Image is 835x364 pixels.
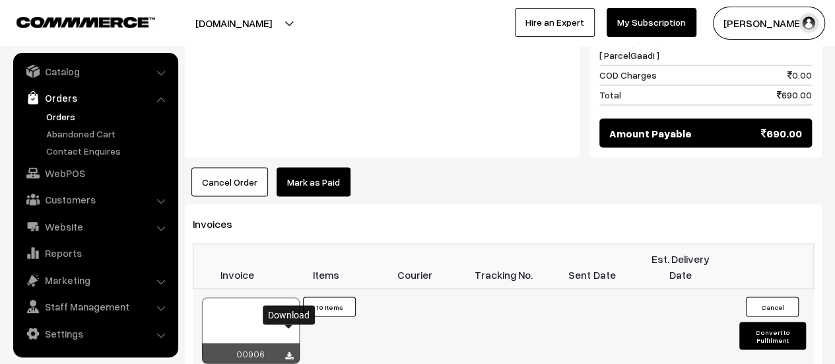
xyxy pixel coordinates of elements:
a: Catalog [17,59,174,83]
th: Invoice [193,244,282,289]
a: Abandoned Cart [43,127,174,141]
button: [DOMAIN_NAME] [149,7,318,40]
span: Total [599,88,621,102]
a: Customers [17,188,174,211]
a: Contact Enquires [43,144,174,158]
span: Shipping Charges [ ParcelGaadi ] [599,34,674,62]
span: 0.00 [787,34,812,62]
a: COMMMERCE [17,13,132,29]
a: Hire an Expert [515,8,595,37]
a: Mark as Paid [277,167,351,196]
a: Settings [17,322,174,346]
th: Courier [370,244,459,289]
a: Orders [17,86,174,110]
a: Orders [43,110,174,124]
img: user [799,13,818,33]
a: Staff Management [17,295,174,318]
span: Amount Payable [609,125,692,141]
button: [PERSON_NAME] [713,7,825,40]
span: Invoices [193,217,248,230]
span: 690.00 [761,125,802,141]
th: Sent Date [548,244,636,289]
th: Tracking No. [459,244,547,289]
a: Marketing [17,268,174,292]
span: COD Charges [599,68,657,82]
span: 690.00 [777,88,812,102]
span: 0.00 [787,68,812,82]
a: My Subscription [607,8,696,37]
button: Cancel [746,297,799,316]
th: Items [282,244,370,289]
button: Cancel Order [191,167,268,196]
div: Download [263,305,315,324]
a: Website [17,215,174,238]
a: Reports [17,241,174,265]
div: 00906 [202,343,300,363]
a: WebPOS [17,161,174,185]
img: COMMMERCE [17,17,155,27]
button: Convert to Fulfilment [739,322,805,349]
button: 10 Items [303,297,356,316]
th: Est. Delivery Date [636,244,725,289]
